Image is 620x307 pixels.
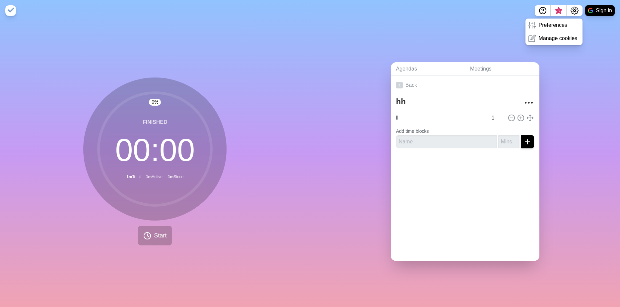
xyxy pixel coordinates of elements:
span: 3 [556,8,561,14]
a: Meetings [465,62,539,76]
button: Help [535,5,551,16]
p: Manage cookies [539,34,578,42]
input: Name [396,135,497,148]
input: Mins [489,111,505,125]
button: More [522,96,535,109]
img: timeblocks logo [5,5,16,16]
button: Settings [567,5,583,16]
button: What’s new [551,5,567,16]
input: Name [393,111,488,125]
button: Start [138,226,172,245]
input: Mins [498,135,519,148]
a: Back [391,76,539,94]
img: google logo [588,8,593,13]
span: Start [154,231,167,240]
p: Preferences [539,21,567,29]
label: Add time blocks [396,128,429,134]
button: Sign in [585,5,615,16]
a: Agendas [391,62,465,76]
